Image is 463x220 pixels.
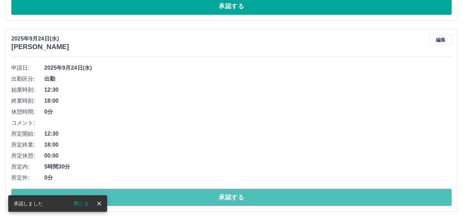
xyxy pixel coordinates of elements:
[11,130,44,138] span: 所定開始:
[44,64,452,72] span: 2025年9月24日(水)
[11,43,69,51] h3: [PERSON_NAME]
[44,86,452,94] span: 12:30
[11,75,44,83] span: 出勤区分:
[44,163,452,171] span: 5時間30分
[68,198,94,209] button: 閉じる
[44,75,452,83] span: 出勤
[11,97,44,105] span: 終業時刻:
[11,108,44,116] span: 休憩時間:
[11,64,44,72] span: 申請日:
[11,86,44,94] span: 始業時刻:
[44,108,452,116] span: 0分
[11,152,44,160] span: 所定休憩:
[44,130,452,138] span: 12:30
[11,35,69,43] p: 2025年9月24日(水)
[11,189,452,206] button: 承認する
[11,174,44,182] span: 所定外:
[14,197,43,210] div: 承認しました
[11,163,44,171] span: 所定内:
[44,141,452,149] span: 18:00
[11,141,44,149] span: 所定終業:
[44,152,452,160] span: 00:00
[44,97,452,105] span: 18:00
[44,174,452,182] span: 0分
[11,119,44,127] span: コメント:
[430,35,452,45] button: 編集
[94,198,104,209] button: close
